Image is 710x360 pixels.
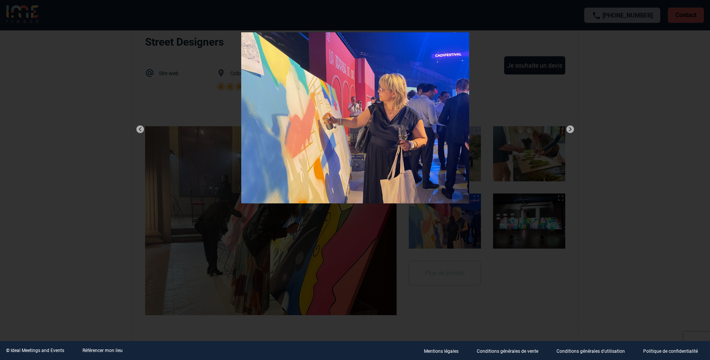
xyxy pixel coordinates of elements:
p: Politique de confidentialité [643,349,698,354]
p: Mentions légales [424,349,459,354]
a: Conditions générales d'utilisation [550,347,637,354]
a: Mentions légales [418,347,471,354]
a: Politique de confidentialité [637,347,710,354]
div: © Ideal Meetings and Events [6,348,64,353]
p: Conditions générales de vente [477,349,538,354]
p: Conditions générales d'utilisation [557,349,625,354]
a: Référencer mon lieu [82,348,123,353]
a: Conditions générales de vente [471,347,550,354]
